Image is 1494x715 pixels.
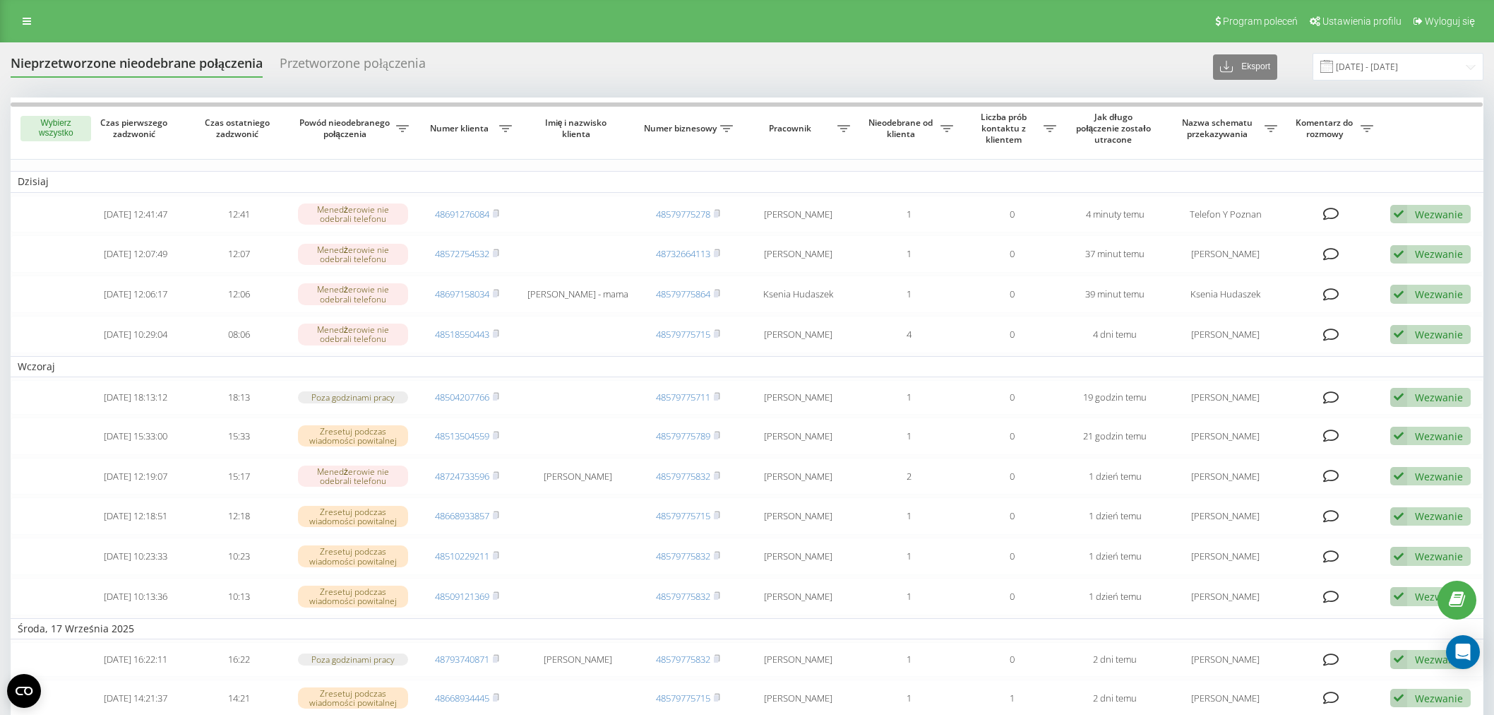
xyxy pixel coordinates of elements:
[1166,235,1284,273] td: [PERSON_NAME]
[84,196,187,233] td: [DATE] 12:41:47
[656,430,710,442] a: 48579775789
[960,196,1063,233] td: 0
[1291,117,1361,139] span: Komentarz do rozmowy
[967,112,1044,145] span: Liczba prób kontaktu z klientem
[1166,578,1284,615] td: [PERSON_NAME]
[656,590,710,603] a: 48579775832
[298,425,409,447] div: Zresetuj podczas wiadomości powitalnej
[1166,196,1284,233] td: Telefon Y Poznan
[656,470,710,483] a: 48579775832
[1063,380,1166,415] td: 19 godzin temu
[857,418,960,455] td: 1
[199,117,279,139] span: Czas ostatniego zadzwonić
[960,380,1063,415] td: 0
[11,56,263,78] div: Nieprzetworzone nieodebrane połączenia
[1166,458,1284,495] td: [PERSON_NAME]
[1415,653,1463,666] div: Wezwanie
[435,653,489,666] a: 48793740871
[298,545,409,567] div: Zresetuj podczas wiadomości powitalnej
[187,196,290,233] td: 12:41
[298,244,409,265] div: Menedżerowie nie odebrali telefonu
[7,674,41,708] button: Open CMP widget
[1425,16,1475,27] span: Wyloguj się
[740,316,858,353] td: [PERSON_NAME]
[84,418,187,455] td: [DATE] 15:33:00
[84,380,187,415] td: [DATE] 18:13:12
[435,590,489,603] a: 48509121369
[435,550,489,562] a: 48510229211
[1446,635,1480,669] div: Open Intercom Messenger
[11,618,1483,639] td: Środa, 17 Września 2025
[84,235,187,273] td: [DATE] 12:07:49
[298,283,409,305] div: Menedżerowie nie odebrali telefonu
[656,208,710,220] a: 48579775278
[519,458,637,495] td: [PERSON_NAME]
[1415,550,1463,563] div: Wezwanie
[298,586,409,607] div: Zresetuj podczas wiadomości powitalnej
[187,235,290,273] td: 12:07
[960,418,1063,455] td: 0
[857,380,960,415] td: 1
[857,196,960,233] td: 1
[1063,538,1166,575] td: 1 dzień temu
[857,578,960,615] td: 1
[1063,276,1166,313] td: 39 minut temu
[519,642,637,677] td: [PERSON_NAME]
[298,687,409,709] div: Zresetuj podczas wiadomości powitalnej
[740,642,858,677] td: [PERSON_NAME]
[1166,316,1284,353] td: [PERSON_NAME]
[960,642,1063,677] td: 0
[1415,509,1463,523] div: Wezwanie
[298,654,409,666] div: Poza godzinami pracy
[656,550,710,562] a: 48579775832
[1063,235,1166,273] td: 37 minut temu
[740,235,858,273] td: [PERSON_NAME]
[1415,692,1463,705] div: Wezwanie
[531,117,624,139] span: Imię i nazwisko klienta
[298,203,409,225] div: Menedżerowie nie odebrali telefonu
[187,538,290,575] td: 10:23
[1223,16,1298,27] span: Program poleceń
[84,578,187,615] td: [DATE] 10:13:36
[298,391,409,403] div: Poza godzinami pracy
[960,316,1063,353] td: 0
[656,328,710,341] a: 48579775715
[298,324,409,345] div: Menedżerowie nie odebrali telefonu
[187,316,290,353] td: 08:06
[857,276,960,313] td: 1
[187,497,290,535] td: 12:18
[84,538,187,575] td: [DATE] 10:23:33
[747,123,838,134] span: Pracownik
[656,653,710,666] a: 48579775832
[656,247,710,260] a: 48732664113
[960,235,1063,273] td: 0
[740,418,858,455] td: [PERSON_NAME]
[857,458,960,495] td: 2
[857,497,960,535] td: 1
[298,506,409,527] div: Zresetuj podczas wiadomości powitalnej
[1415,328,1463,341] div: Wezwanie
[1166,380,1284,415] td: [PERSON_NAME]
[644,123,720,134] span: Numer biznesowy
[656,391,710,403] a: 48579775711
[187,642,290,677] td: 16:22
[435,288,489,300] a: 48697158034
[297,117,395,139] span: Powód nieodebranego połączenia
[435,391,489,403] a: 48504207766
[84,458,187,495] td: [DATE] 12:19:07
[1415,391,1463,404] div: Wezwanie
[1415,208,1463,221] div: Wezwanie
[187,418,290,455] td: 15:33
[435,430,489,442] a: 48513504559
[1063,497,1166,535] td: 1 dzień temu
[960,538,1063,575] td: 0
[740,578,858,615] td: [PERSON_NAME]
[435,692,489,704] a: 48668934445
[1415,430,1463,443] div: Wezwanie
[1063,642,1166,677] td: 2 dni temu
[11,171,1483,192] td: Dzisiaj
[857,642,960,677] td: 1
[11,356,1483,377] td: Wczoraj
[423,123,499,134] span: Numer klienta
[435,509,489,522] a: 48668933857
